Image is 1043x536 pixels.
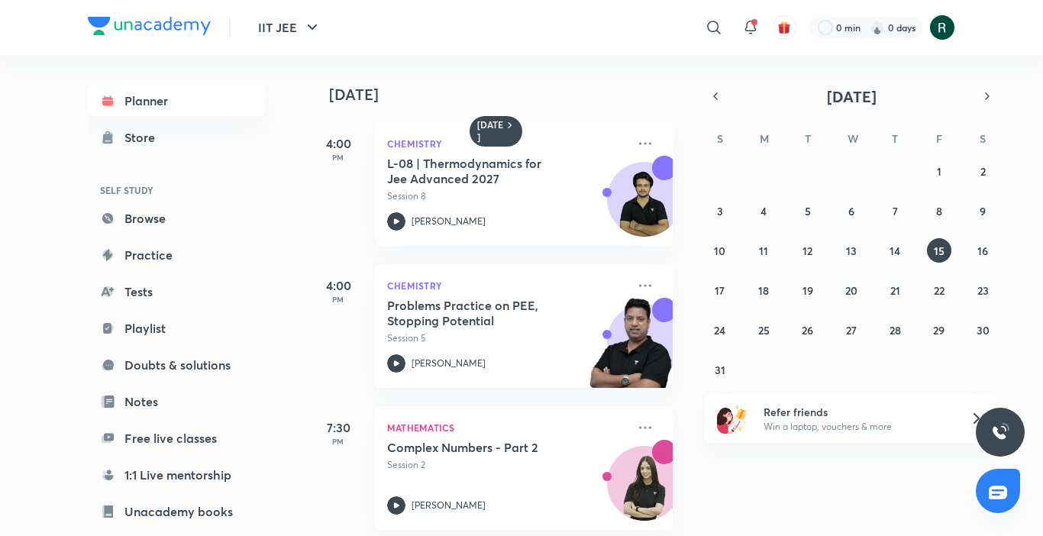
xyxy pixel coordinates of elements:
[308,134,369,153] h5: 4:00
[839,199,864,223] button: August 6, 2025
[88,496,265,527] a: Unacademy books
[845,283,857,298] abbr: August 20, 2025
[88,17,211,35] img: Company Logo
[124,128,164,147] div: Store
[970,159,995,183] button: August 2, 2025
[760,131,769,146] abbr: Monday
[802,283,813,298] abbr: August 19, 2025
[387,331,627,345] p: Session 5
[387,156,577,186] h5: L-08 | Thermodynamics for Jee Advanced 2027
[751,318,776,342] button: August 25, 2025
[802,323,813,337] abbr: August 26, 2025
[892,131,898,146] abbr: Thursday
[88,122,265,153] a: Store
[870,20,885,35] img: streak
[929,15,955,40] img: Ronak soni
[308,276,369,295] h5: 4:00
[88,350,265,380] a: Doubts & solutions
[708,318,732,342] button: August 24, 2025
[759,244,768,258] abbr: August 11, 2025
[927,318,951,342] button: August 29, 2025
[883,318,907,342] button: August 28, 2025
[827,86,877,107] span: [DATE]
[88,313,265,344] a: Playlist
[937,164,941,179] abbr: August 1, 2025
[412,215,486,228] p: [PERSON_NAME]
[708,278,732,302] button: August 17, 2025
[883,238,907,263] button: August 14, 2025
[927,159,951,183] button: August 1, 2025
[758,283,769,298] abbr: August 18, 2025
[934,283,945,298] abbr: August 22, 2025
[88,203,265,234] a: Browse
[970,199,995,223] button: August 9, 2025
[387,440,577,455] h5: Complex Numbers - Part 2
[308,295,369,304] p: PM
[714,244,725,258] abbr: August 10, 2025
[88,240,265,270] a: Practice
[412,499,486,512] p: [PERSON_NAME]
[387,458,627,472] p: Session 2
[715,363,725,377] abbr: August 31, 2025
[839,318,864,342] button: August 27, 2025
[608,170,681,244] img: Avatar
[714,323,725,337] abbr: August 24, 2025
[977,323,990,337] abbr: August 30, 2025
[936,131,942,146] abbr: Friday
[846,323,857,337] abbr: August 27, 2025
[772,15,796,40] button: avatar
[308,418,369,437] h5: 7:30
[88,423,265,454] a: Free live classes
[977,283,989,298] abbr: August 23, 2025
[387,189,627,203] p: Session 8
[308,437,369,446] p: PM
[88,17,211,39] a: Company Logo
[717,204,723,218] abbr: August 3, 2025
[764,404,951,420] h6: Refer friends
[708,238,732,263] button: August 10, 2025
[708,357,732,382] button: August 31, 2025
[980,164,986,179] abbr: August 2, 2025
[796,278,820,302] button: August 19, 2025
[715,283,725,298] abbr: August 17, 2025
[846,244,857,258] abbr: August 13, 2025
[883,278,907,302] button: August 21, 2025
[777,21,791,34] img: avatar
[848,131,858,146] abbr: Wednesday
[848,204,854,218] abbr: August 6, 2025
[980,131,986,146] abbr: Saturday
[608,454,681,528] img: Avatar
[893,204,898,218] abbr: August 7, 2025
[308,153,369,162] p: PM
[890,323,901,337] abbr: August 28, 2025
[717,131,723,146] abbr: Sunday
[991,423,1009,441] img: ttu
[88,460,265,490] a: 1:1 Live mentorship
[805,204,811,218] abbr: August 5, 2025
[708,199,732,223] button: August 3, 2025
[796,318,820,342] button: August 26, 2025
[387,276,627,295] p: Chemistry
[934,244,945,258] abbr: August 15, 2025
[88,276,265,307] a: Tests
[760,204,767,218] abbr: August 4, 2025
[839,238,864,263] button: August 13, 2025
[88,86,265,116] a: Planner
[927,199,951,223] button: August 8, 2025
[589,298,673,403] img: unacademy
[717,403,748,434] img: referral
[970,238,995,263] button: August 16, 2025
[88,386,265,417] a: Notes
[839,278,864,302] button: August 20, 2025
[883,199,907,223] button: August 7, 2025
[764,420,951,434] p: Win a laptop, vouchers & more
[933,323,945,337] abbr: August 29, 2025
[751,238,776,263] button: August 11, 2025
[936,204,942,218] abbr: August 8, 2025
[980,204,986,218] abbr: August 9, 2025
[758,323,770,337] abbr: August 25, 2025
[970,278,995,302] button: August 23, 2025
[726,86,977,107] button: [DATE]
[387,298,577,328] h5: Problems Practice on PEE, Stopping Potential
[329,86,688,104] h4: [DATE]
